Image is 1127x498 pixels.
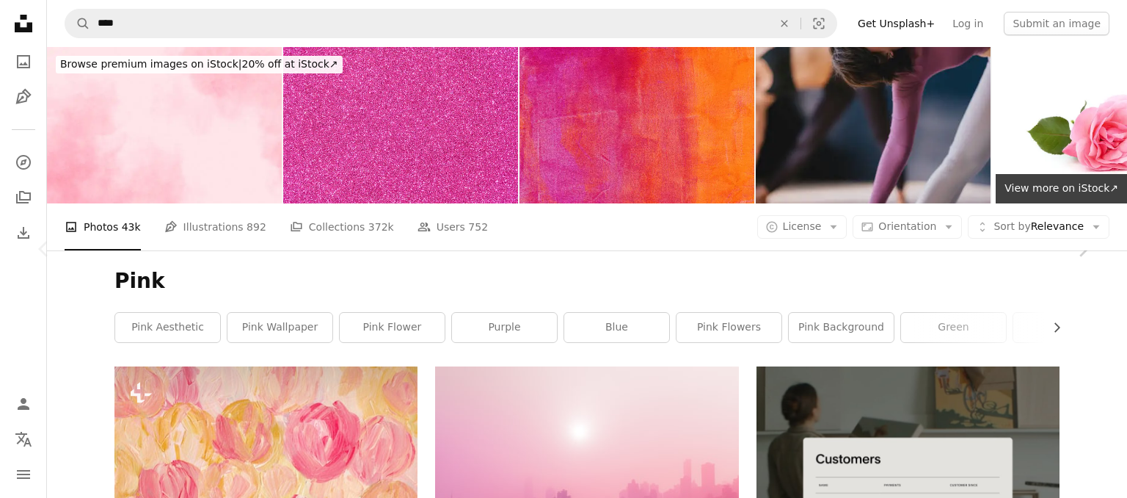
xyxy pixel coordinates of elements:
a: Log in [944,12,992,35]
a: purple [452,313,557,342]
button: Search Unsplash [65,10,90,37]
a: skyscraper covered with fog at daytime [435,461,738,474]
a: Collections 372k [290,203,394,250]
a: pink wallpaper [227,313,332,342]
img: Pink and Orange Abstract Textured Background [519,47,754,203]
span: 20% off at iStock ↗ [60,58,338,70]
span: 372k [368,219,394,235]
a: Explore [9,148,38,177]
img: Abstract Watercolor Background in Coral Pink Color with Stipple Texture [47,47,282,203]
button: Menu [9,460,38,489]
span: 892 [247,219,266,235]
button: License [757,215,847,239]
span: 752 [468,219,488,235]
a: View more on iStock↗ [996,174,1127,203]
form: Find visuals sitewide [65,9,837,38]
a: pink flower [340,313,445,342]
span: Relevance [993,220,1084,234]
a: pink aesthetic [115,313,220,342]
a: pink sky [1013,313,1118,342]
a: Illustrations 892 [164,203,266,250]
span: Orientation [878,220,936,232]
span: License [783,220,822,232]
a: Users 752 [417,203,488,250]
button: Clear [768,10,800,37]
button: scroll list to the right [1043,313,1059,342]
span: Browse premium images on iStock | [60,58,241,70]
span: Sort by [993,220,1030,232]
a: green [901,313,1006,342]
img: pink glitter texture abstract background [283,47,518,203]
a: Browse premium images on iStock|20% off at iStock↗ [47,47,351,82]
h1: Pink [114,268,1059,295]
button: Submit an image [1004,12,1109,35]
a: blue [564,313,669,342]
button: Sort byRelevance [968,215,1109,239]
a: pink background [789,313,894,342]
a: a painting of pink and yellow flowers on a white background [114,464,417,477]
a: Photos [9,47,38,76]
button: Language [9,425,38,454]
a: Illustrations [9,82,38,112]
button: Visual search [801,10,836,37]
a: pink flowers [676,313,781,342]
span: View more on iStock ↗ [1004,182,1118,194]
button: Orientation [853,215,962,239]
img: Woman Practicing Yoga Indoors Embracing Balance And Tranquility In A Studio [756,47,991,203]
a: Get Unsplash+ [849,12,944,35]
a: Log in / Sign up [9,389,38,419]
